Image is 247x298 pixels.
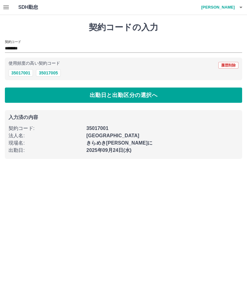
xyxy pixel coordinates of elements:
p: 使用頻度の高い契約コード [9,61,60,66]
button: 35017005 [36,69,60,77]
p: 法人名 : [9,132,83,139]
b: きらめき[PERSON_NAME]に [86,140,152,145]
button: 35017001 [9,69,33,77]
h1: 契約コードの入力 [5,22,242,33]
p: 入力済の内容 [9,115,238,120]
b: 35017001 [86,126,108,131]
b: 2025年09月24日(水) [86,148,131,153]
p: 現場名 : [9,139,83,147]
p: 出勤日 : [9,147,83,154]
button: 出勤日と出勤区分の選択へ [5,88,242,103]
h2: 契約コード [5,39,21,44]
button: 履歴削除 [218,62,238,69]
b: [GEOGRAPHIC_DATA] [86,133,139,138]
p: 契約コード : [9,125,83,132]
